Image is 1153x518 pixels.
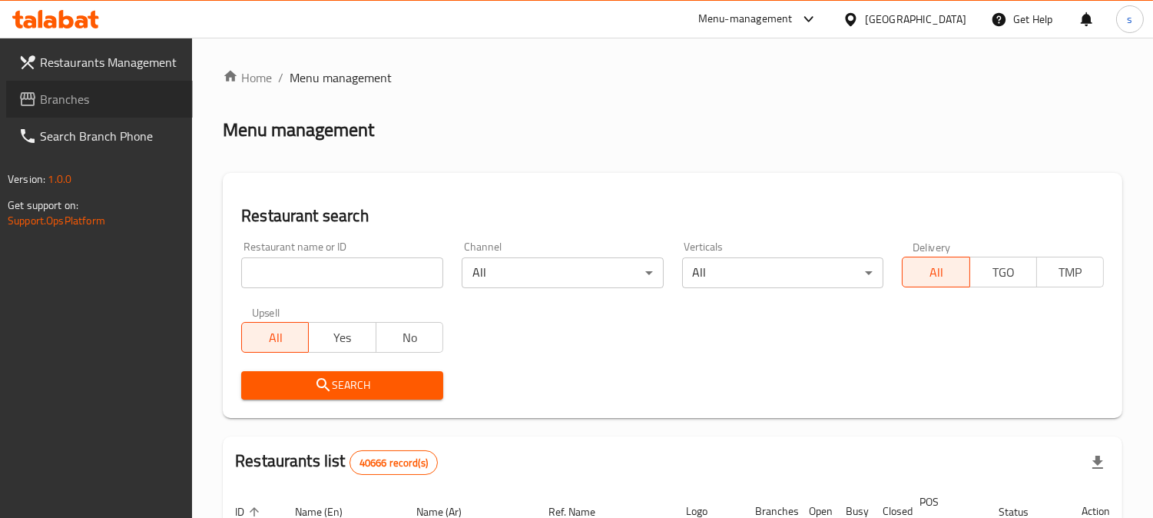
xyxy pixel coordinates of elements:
button: All [241,322,309,353]
span: TGO [976,261,1031,284]
span: Version: [8,169,45,189]
span: No [383,327,437,349]
button: TMP [1036,257,1104,287]
div: Total records count [350,450,438,475]
input: Search for restaurant name or ID.. [241,257,443,288]
div: All [682,257,884,288]
span: Get support on: [8,195,78,215]
a: Home [223,68,272,87]
h2: Menu management [223,118,374,142]
label: Upsell [252,307,280,317]
h2: Restaurants list [235,450,438,475]
span: 1.0.0 [48,169,71,189]
span: All [909,261,963,284]
span: Menu management [290,68,392,87]
a: Support.OpsPlatform [8,211,105,231]
nav: breadcrumb [223,68,1122,87]
li: / [278,68,283,87]
div: All [462,257,664,288]
div: Menu-management [698,10,793,28]
span: 40666 record(s) [350,456,437,470]
a: Search Branch Phone [6,118,193,154]
button: No [376,322,443,353]
button: Yes [308,322,376,353]
span: TMP [1043,261,1098,284]
span: Search [253,376,431,395]
span: Yes [315,327,369,349]
button: Search [241,371,443,400]
label: Delivery [913,241,951,252]
a: Branches [6,81,193,118]
span: Branches [40,90,181,108]
div: [GEOGRAPHIC_DATA] [865,11,966,28]
h2: Restaurant search [241,204,1104,227]
button: All [902,257,969,287]
span: Restaurants Management [40,53,181,71]
span: All [248,327,303,349]
span: Search Branch Phone [40,127,181,145]
div: Export file [1079,444,1116,481]
button: TGO [969,257,1037,287]
span: s [1127,11,1132,28]
a: Restaurants Management [6,44,193,81]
